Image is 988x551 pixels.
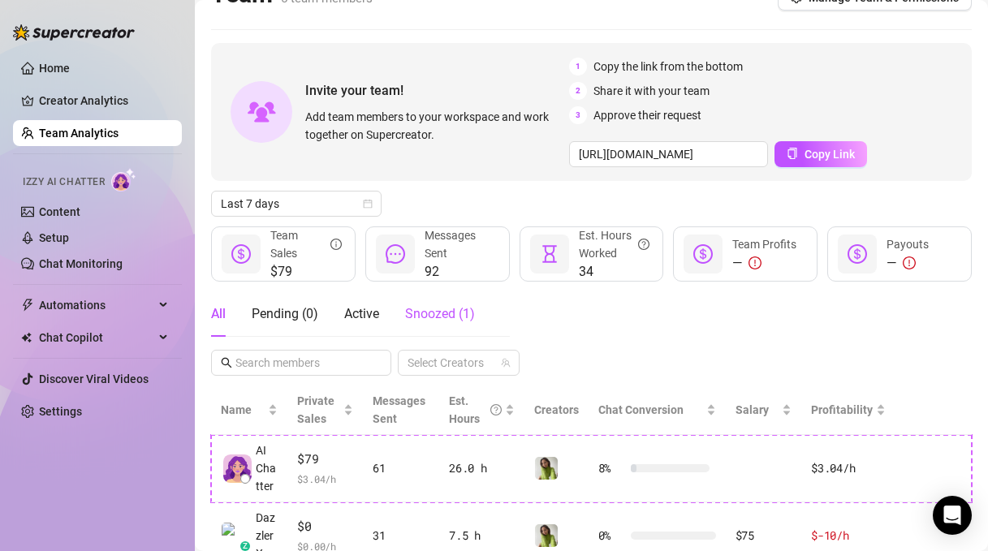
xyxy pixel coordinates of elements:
[39,62,70,75] a: Home
[425,262,496,282] span: 92
[848,244,867,264] span: dollar-circle
[933,496,972,535] div: Open Intercom Messenger
[749,256,761,269] span: exclamation-circle
[221,401,265,419] span: Name
[297,517,352,536] span: $0
[344,306,379,321] span: Active
[297,394,334,425] span: Private Sales
[297,471,352,487] span: $ 3.04 /h
[221,357,232,368] span: search
[305,108,563,144] span: Add team members to your workspace and work together on Supercreator.
[211,304,226,324] div: All
[569,82,587,100] span: 2
[231,244,251,264] span: dollar-circle
[373,459,429,477] div: 61
[39,127,119,140] a: Team Analytics
[240,541,250,551] div: z
[39,292,154,318] span: Automations
[535,457,558,480] img: Amaia
[732,238,796,251] span: Team Profits
[501,358,511,368] span: team
[449,527,514,545] div: 7.5 h
[540,244,559,264] span: hourglass
[787,148,798,159] span: copy
[13,24,135,41] img: logo-BBDzfeDw.svg
[638,226,649,262] span: question-circle
[111,168,136,192] img: AI Chatter
[887,238,929,251] span: Payouts
[449,459,514,477] div: 26.0 h
[305,80,569,101] span: Invite your team!
[297,450,352,469] span: $79
[270,226,342,262] div: Team Sales
[887,253,929,273] div: —
[490,392,502,428] span: question-circle
[524,385,589,435] th: Creators
[811,527,886,545] div: $-10 /h
[693,244,713,264] span: dollar-circle
[593,106,701,124] span: Approve their request
[39,372,149,385] a: Discover Viral Videos
[736,403,769,416] span: Salary
[903,256,916,269] span: exclamation-circle
[252,304,318,324] div: Pending ( 0 )
[21,299,34,312] span: thunderbolt
[211,385,287,435] th: Name
[569,58,587,75] span: 1
[256,441,278,495] span: AI Chatter
[405,306,475,321] span: Snoozed ( 1 )
[39,325,154,351] span: Chat Copilot
[593,82,710,100] span: Share it with your team
[270,262,342,282] span: $79
[39,405,82,418] a: Settings
[449,392,501,428] div: Est. Hours
[736,527,792,545] div: $75
[39,205,80,218] a: Content
[221,192,372,216] span: Last 7 days
[811,459,886,477] div: $3.04 /h
[39,88,169,114] a: Creator Analytics
[23,174,105,190] span: Izzy AI Chatter
[223,454,252,483] img: izzy-ai-chatter-avatar-DDCN_rTZ.svg
[805,148,855,161] span: Copy Link
[39,257,123,270] a: Chat Monitoring
[363,199,373,209] span: calendar
[569,106,587,124] span: 3
[593,58,743,75] span: Copy the link from the bottom
[235,354,369,372] input: Search members
[598,403,684,416] span: Chat Conversion
[811,403,873,416] span: Profitability
[425,229,476,260] span: Messages Sent
[222,523,248,549] img: DazzlerX
[598,459,624,477] span: 8 %
[598,527,624,545] span: 0 %
[579,262,650,282] span: 34
[21,332,32,343] img: Chat Copilot
[732,253,796,273] div: —
[774,141,867,167] button: Copy Link
[330,226,342,262] span: info-circle
[386,244,405,264] span: message
[39,231,69,244] a: Setup
[373,394,425,425] span: Messages Sent
[373,527,429,545] div: 31
[579,226,650,262] div: Est. Hours Worked
[535,524,558,547] img: Amaia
